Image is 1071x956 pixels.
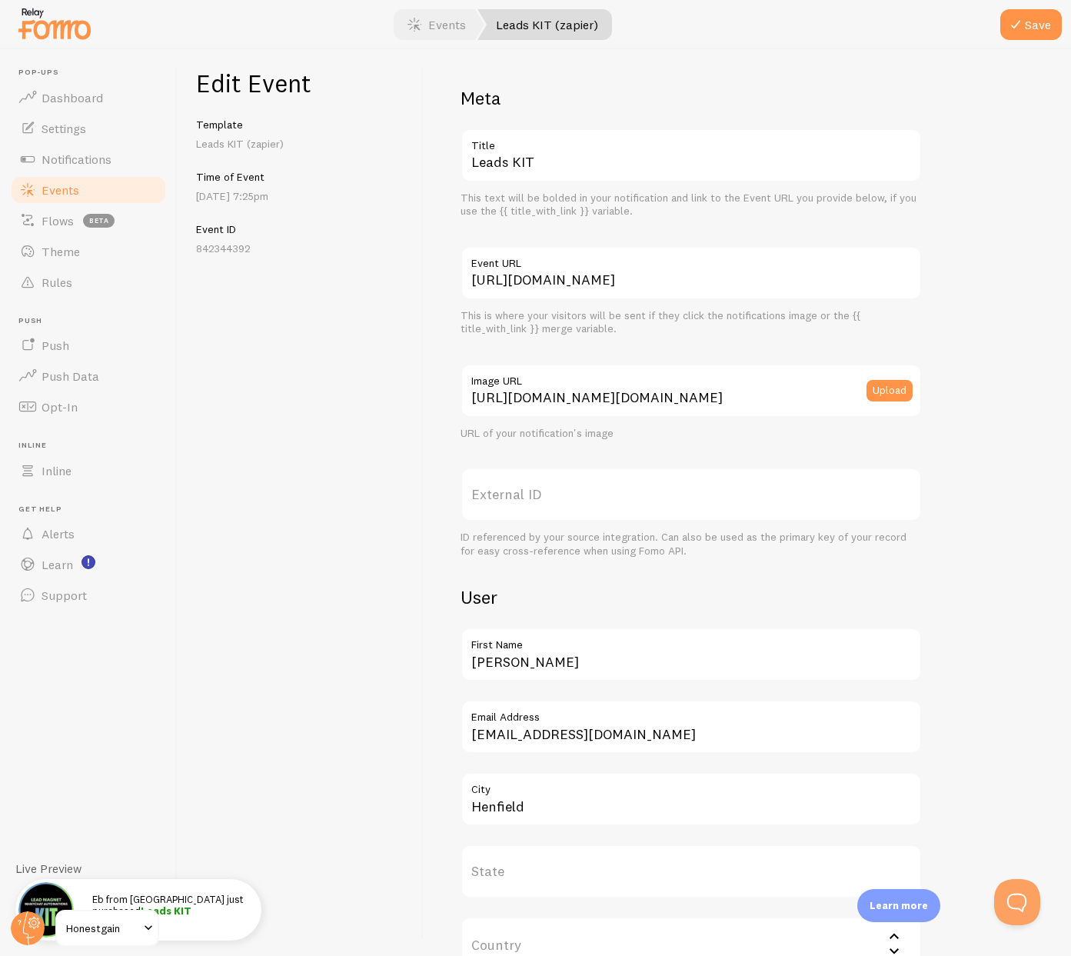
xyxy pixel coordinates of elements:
iframe: Help Scout Beacon - Open [994,879,1040,925]
a: Alerts [9,518,168,549]
span: Inline [42,463,72,478]
span: beta [83,214,115,228]
label: Event URL [461,246,922,272]
label: Title [461,128,922,155]
a: Push [9,330,168,361]
img: fomo-relay-logo-orange.svg [16,4,93,43]
a: Support [9,580,168,611]
p: 842344392 [196,241,404,256]
label: City [461,772,922,798]
label: State [461,844,922,898]
button: Upload [866,380,913,401]
a: Dashboard [9,82,168,113]
div: ID referenced by your source integration. Can also be used as the primary key of your record for ... [461,531,922,558]
span: Settings [42,121,86,136]
span: Learn [42,557,73,572]
p: Leads KIT (zapier) [196,136,404,152]
p: [DATE] 7:25pm [196,188,404,204]
p: Learn more [870,898,928,913]
div: URL of your notification's image [461,427,922,441]
h5: Event ID [196,222,404,236]
span: Pop-ups [18,68,168,78]
a: Events [9,175,168,205]
svg: <p>Watch New Feature Tutorials!</p> [81,555,95,569]
div: This is where your visitors will be sent if they click the notifications image or the {{ title_wi... [461,309,922,336]
span: Events [42,182,79,198]
a: Push Data [9,361,168,391]
span: Honestgain [66,919,139,938]
h1: Edit Event [196,68,404,99]
a: Inline [9,455,168,486]
a: Learn [9,549,168,580]
span: Push [18,316,168,326]
span: Rules [42,275,72,290]
label: Email Address [461,700,922,726]
div: This text will be bolded in your notification and link to the Event URL you provide below, if you... [461,192,922,218]
div: Learn more [857,889,940,922]
h2: User [461,585,922,609]
span: Support [42,588,87,603]
span: Dashboard [42,90,103,105]
h2: Meta [461,86,922,110]
label: Image URL [461,364,922,390]
a: Honestgain [55,910,159,947]
span: Push [42,338,69,353]
span: Flows [42,213,74,228]
a: Settings [9,113,168,144]
a: Flows beta [9,205,168,236]
span: Notifications [42,152,111,167]
span: Opt-In [42,399,78,415]
span: Alerts [42,526,75,541]
span: Get Help [18,505,168,515]
label: External ID [461,468,922,521]
a: Rules [9,267,168,298]
span: Theme [42,244,80,259]
span: Push Data [42,368,99,384]
h5: Template [196,118,404,132]
a: Notifications [9,144,168,175]
label: First Name [461,628,922,654]
span: Inline [18,441,168,451]
a: Opt-In [9,391,168,422]
a: Theme [9,236,168,267]
h5: Time of Event [196,170,404,184]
